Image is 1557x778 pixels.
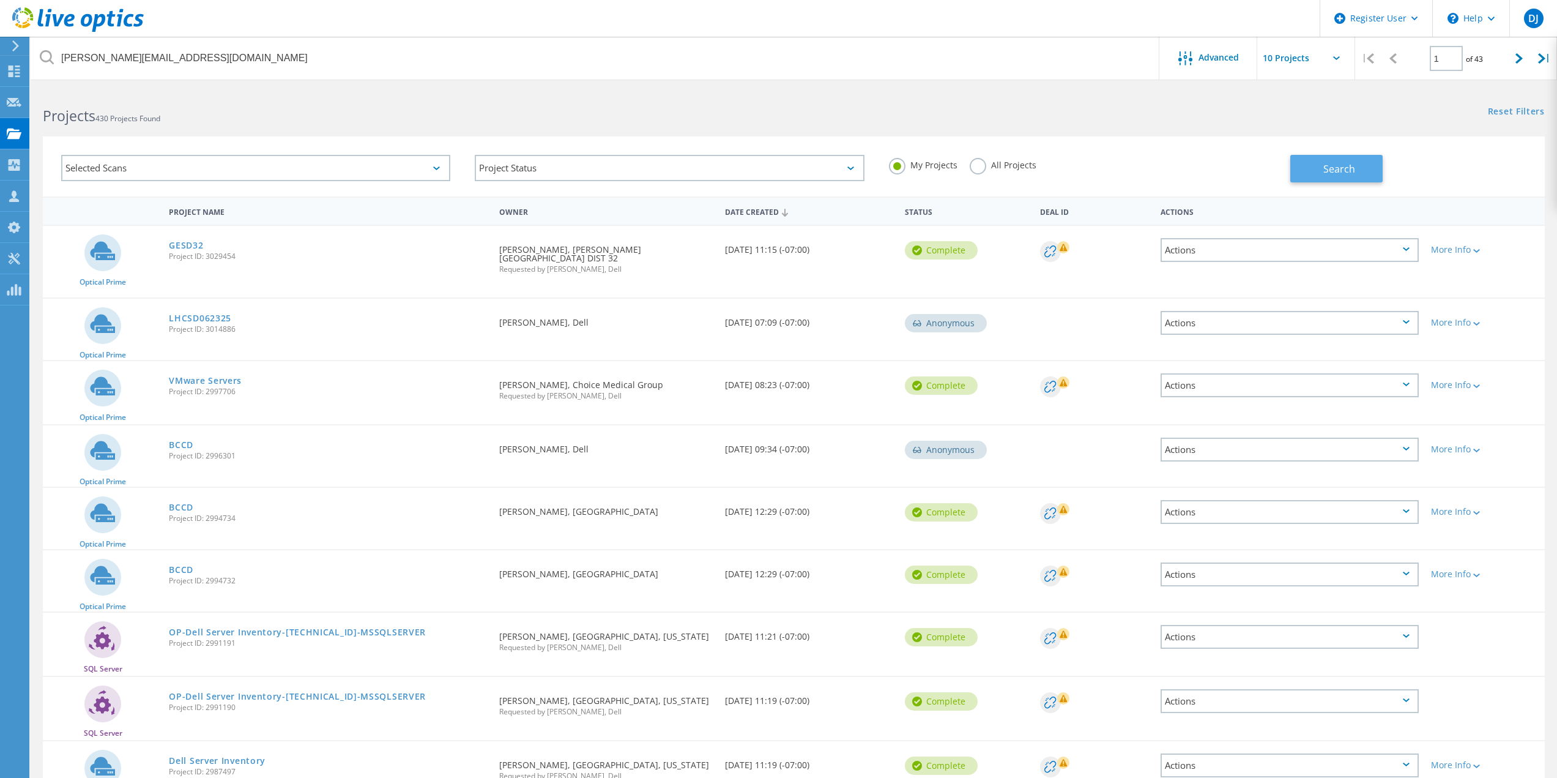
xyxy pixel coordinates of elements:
[719,677,899,717] div: [DATE] 11:19 (-07:00)
[31,37,1160,80] input: Search projects by name, owner, ID, company, etc
[499,644,712,651] span: Requested by [PERSON_NAME], Dell
[1488,107,1545,118] a: Reset Filters
[493,425,718,466] div: [PERSON_NAME], Dell
[169,757,266,765] a: Dell Server Inventory
[1161,238,1419,262] div: Actions
[1323,162,1355,176] span: Search
[719,613,899,653] div: [DATE] 11:21 (-07:00)
[719,488,899,528] div: [DATE] 12:29 (-07:00)
[84,730,122,737] span: SQL Server
[80,603,126,610] span: Optical Prime
[1431,318,1539,327] div: More Info
[493,550,718,591] div: [PERSON_NAME], [GEOGRAPHIC_DATA]
[169,326,487,333] span: Project ID: 3014886
[169,628,426,637] a: OP-Dell Server Inventory-[TECHNICAL_ID]-MSSQLSERVER
[61,155,450,181] div: Selected Scans
[1447,13,1459,24] svg: \n
[169,452,487,460] span: Project ID: 2996301
[970,158,1036,170] label: All Projects
[80,414,126,421] span: Optical Prime
[1154,200,1425,222] div: Actions
[1161,754,1419,777] div: Actions
[95,113,160,124] span: 430 Projects Found
[905,757,978,775] div: Complete
[1431,570,1539,578] div: More Info
[84,665,122,673] span: SQL Server
[169,577,487,585] span: Project ID: 2994732
[1161,311,1419,335] div: Actions
[12,26,144,34] a: Live Optics Dashboard
[499,708,712,716] span: Requested by [PERSON_NAME], Dell
[905,441,987,459] div: Anonymous
[1532,37,1557,80] div: |
[1161,373,1419,397] div: Actions
[499,266,712,273] span: Requested by [PERSON_NAME], Dell
[493,361,718,412] div: [PERSON_NAME], Choice Medical Group
[1034,200,1154,222] div: Deal Id
[905,566,978,584] div: Complete
[899,200,1034,222] div: Status
[493,200,718,222] div: Owner
[1161,563,1419,586] div: Actions
[905,503,978,522] div: Complete
[1528,13,1539,23] span: DJ
[1161,689,1419,713] div: Actions
[80,540,126,548] span: Optical Prime
[1431,245,1539,254] div: More Info
[719,200,899,223] div: Date Created
[499,392,712,400] span: Requested by [PERSON_NAME], Dell
[493,677,718,728] div: [PERSON_NAME], [GEOGRAPHIC_DATA], [US_STATE]
[169,640,487,647] span: Project ID: 2991191
[719,425,899,466] div: [DATE] 09:34 (-07:00)
[169,253,487,260] span: Project ID: 3029454
[1161,500,1419,524] div: Actions
[169,314,231,323] a: LHCSD062325
[475,155,864,181] div: Project Status
[493,488,718,528] div: [PERSON_NAME], [GEOGRAPHIC_DATA]
[1161,625,1419,649] div: Actions
[719,299,899,339] div: [DATE] 07:09 (-07:00)
[169,241,203,250] a: GESD32
[80,478,126,485] span: Optical Prime
[169,768,487,776] span: Project ID: 2987497
[80,279,126,286] span: Optical Prime
[493,613,718,664] div: [PERSON_NAME], [GEOGRAPHIC_DATA], [US_STATE]
[719,361,899,402] div: [DATE] 08:23 (-07:00)
[1355,37,1380,80] div: |
[169,515,487,522] span: Project ID: 2994734
[1431,507,1539,516] div: More Info
[169,376,242,385] a: VMware Servers
[1431,381,1539,389] div: More Info
[905,628,978,646] div: Complete
[719,226,899,266] div: [DATE] 11:15 (-07:00)
[493,299,718,339] div: [PERSON_NAME], Dell
[1466,54,1483,64] span: of 43
[1431,445,1539,454] div: More Info
[1161,438,1419,462] div: Actions
[905,376,978,395] div: Complete
[169,692,426,701] a: OP-Dell Server Inventory-[TECHNICAL_ID]-MSSQLSERVER
[43,106,95,125] b: Projects
[163,200,493,222] div: Project Name
[493,226,718,285] div: [PERSON_NAME], [PERSON_NAME][GEOGRAPHIC_DATA] DIST 32
[905,314,987,332] div: Anonymous
[905,692,978,711] div: Complete
[169,388,487,395] span: Project ID: 2997706
[169,503,193,512] a: BCCD
[905,241,978,260] div: Complete
[80,351,126,359] span: Optical Prime
[719,550,899,591] div: [DATE] 12:29 (-07:00)
[169,566,193,574] a: BCCD
[169,441,193,449] a: BCCD
[1431,761,1539,769] div: More Info
[889,158,957,170] label: My Projects
[1290,155,1383,182] button: Search
[1198,53,1239,62] span: Advanced
[169,704,487,711] span: Project ID: 2991190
